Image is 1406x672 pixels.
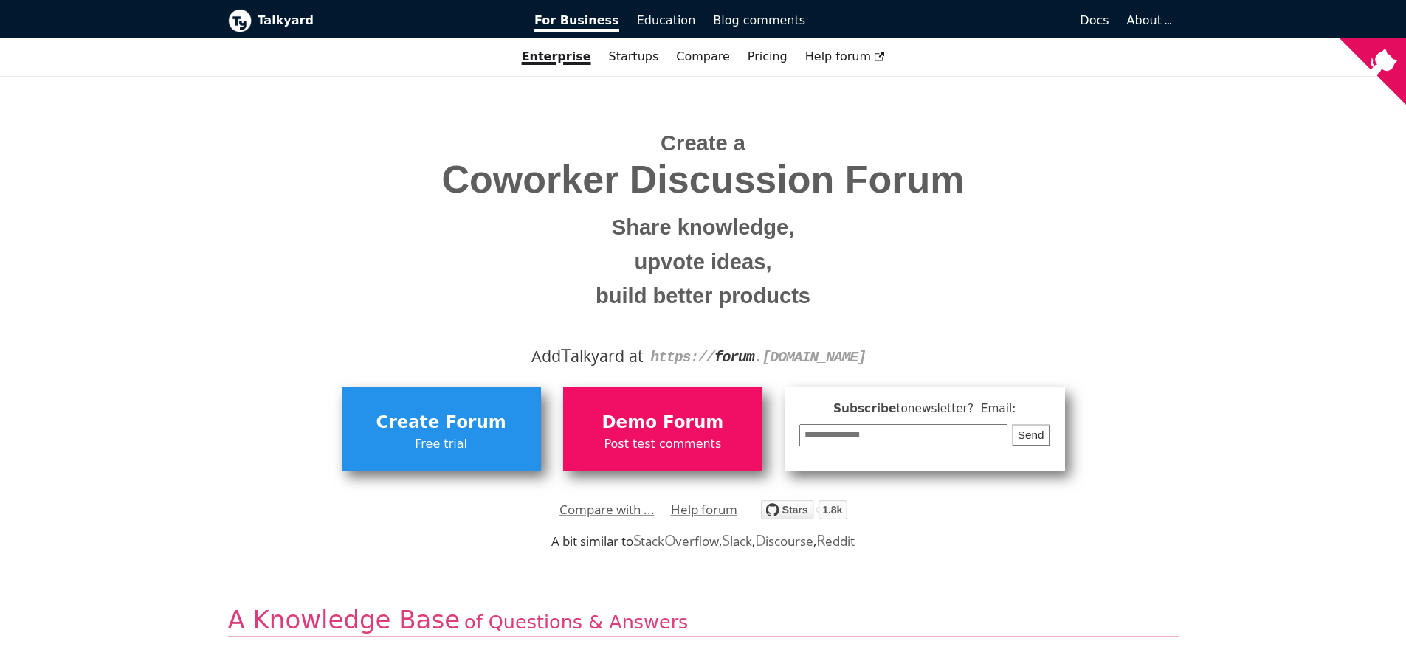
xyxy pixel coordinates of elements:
[676,49,730,63] a: Compare
[561,342,571,368] span: T
[796,44,894,69] a: Help forum
[600,44,668,69] a: Startups
[628,8,705,33] a: Education
[239,210,1168,245] small: Share knowledge,
[239,245,1168,280] small: upvote ideas,
[722,533,751,550] a: Slack
[761,502,847,524] a: Star debiki/talkyard on GitHub
[525,8,628,33] a: For Business
[349,409,534,437] span: Create Forum
[633,530,641,550] span: S
[228,9,252,32] img: Talkyard logo
[761,500,847,519] img: talkyard.svg
[1080,13,1109,27] span: Docs
[816,530,826,550] span: R
[239,159,1168,201] span: Coworker Discussion Forum
[896,402,1016,415] span: to newsletter ? Email:
[239,344,1168,369] div: Add alkyard at
[228,604,1179,637] h2: A Knowledge Base
[1127,13,1170,27] a: About
[714,349,754,366] strong: forum
[755,533,813,550] a: Discourse
[637,13,696,27] span: Education
[704,8,814,33] a: Blog comments
[671,499,737,521] a: Help forum
[722,530,730,550] span: S
[739,44,796,69] a: Pricing
[713,13,805,27] span: Blog comments
[661,131,745,155] span: Create a
[342,387,541,470] a: Create ForumFree trial
[464,611,688,633] span: of Questions & Answers
[258,11,514,30] b: Talkyard
[805,49,885,63] span: Help forum
[534,13,619,32] span: For Business
[816,533,855,550] a: Reddit
[650,349,866,366] code: https:// . [DOMAIN_NAME]
[228,9,514,32] a: Talkyard logoTalkyard
[571,434,755,454] span: Post test comments
[633,533,720,550] a: StackOverflow
[814,8,1118,33] a: Docs
[755,530,766,550] span: D
[239,279,1168,314] small: build better products
[571,409,755,437] span: Demo Forum
[664,530,676,550] span: O
[1012,424,1050,447] button: Send
[563,387,762,470] a: Demo ForumPost test comments
[349,434,534,454] span: Free trial
[513,44,600,69] a: Enterprise
[559,499,655,521] a: Compare with ...
[799,400,1050,418] span: Subscribe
